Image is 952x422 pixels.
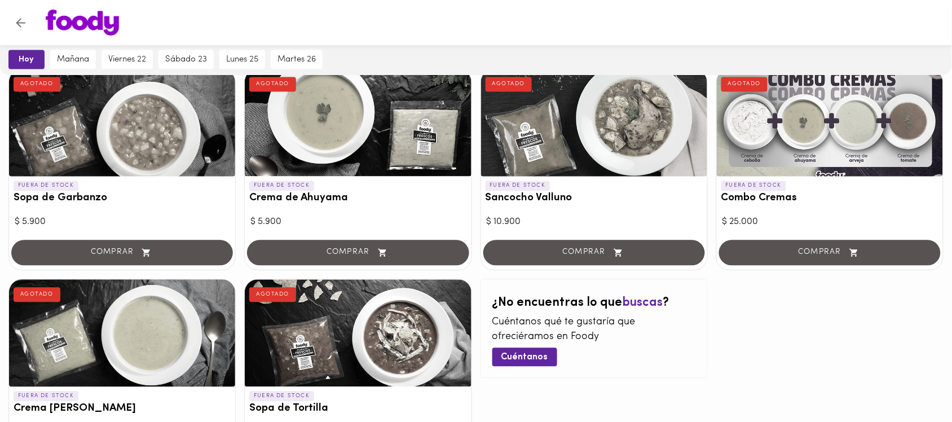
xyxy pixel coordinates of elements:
img: logo.png [46,10,119,36]
div: $ 5.900 [250,216,465,229]
span: Cuéntanos [501,353,548,363]
p: FUERA DE STOCK [721,181,786,191]
h3: Sancocho Valluno [486,193,703,205]
button: hoy [8,50,45,69]
div: Sopa de Tortilla [245,280,471,387]
div: Sancocho Valluno [481,69,707,177]
div: $ 25.000 [722,216,937,229]
span: buscas [623,297,663,310]
span: hoy [16,55,37,65]
p: FUERA DE STOCK [14,392,78,402]
span: viernes 22 [108,55,146,65]
span: martes 26 [277,55,316,65]
div: AGOTADO [14,288,60,302]
div: Sopa de Garbanzo [9,69,235,177]
p: Cuéntanos qué te gustaría que ofreciéramos en Foody [492,316,696,345]
button: Volver [7,9,34,37]
span: lunes 25 [226,55,258,65]
span: sábado 23 [165,55,207,65]
button: viernes 22 [102,50,153,69]
p: FUERA DE STOCK [486,181,550,191]
div: $ 10.900 [487,216,702,229]
button: sábado 23 [158,50,214,69]
p: FUERA DE STOCK [249,392,314,402]
h3: Crema [PERSON_NAME] [14,403,231,415]
button: Cuéntanos [492,348,557,367]
p: FUERA DE STOCK [249,181,314,191]
h3: Combo Cremas [721,193,938,205]
h3: Sopa de Garbanzo [14,193,231,205]
div: Crema del Huerto [9,280,235,387]
button: martes 26 [271,50,323,69]
h3: Crema de Ahuyama [249,193,466,205]
div: Crema de Ahuyama [245,69,471,177]
div: AGOTADO [249,288,296,302]
div: AGOTADO [486,77,532,92]
div: AGOTADO [249,77,296,92]
p: FUERA DE STOCK [14,181,78,191]
span: mañana [57,55,89,65]
h2: ¿No encuentras lo que ? [492,297,696,310]
div: $ 5.900 [15,216,230,229]
div: AGOTADO [721,77,768,92]
iframe: Messagebird Livechat Widget [887,357,941,411]
div: AGOTADO [14,77,60,92]
div: Combo Cremas [717,69,943,177]
h3: Sopa de Tortilla [249,403,466,415]
button: lunes 25 [219,50,265,69]
button: mañana [50,50,96,69]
